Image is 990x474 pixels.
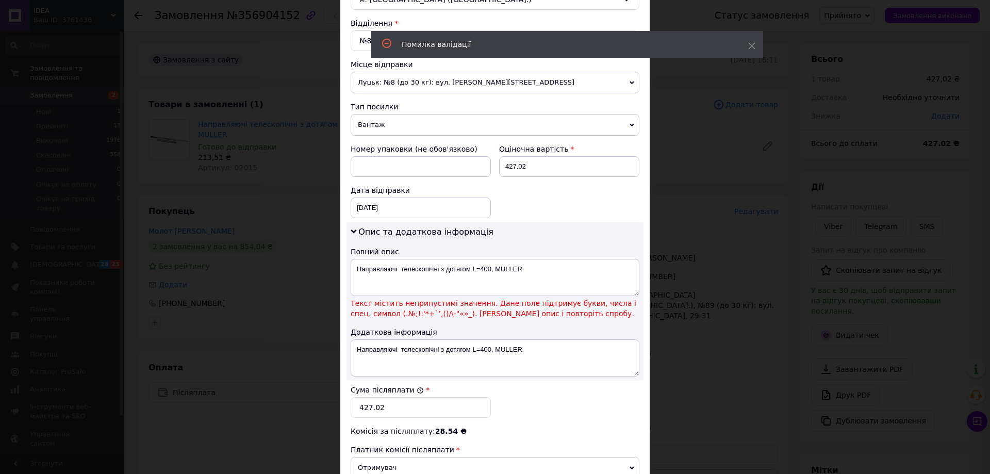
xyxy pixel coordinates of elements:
[351,426,639,436] div: Комісія за післяплату:
[351,327,639,337] div: Додаткова інформація
[351,386,424,394] label: Сума післяплати
[351,72,639,93] span: Луцьк: №8 (до 30 кг): вул. [PERSON_NAME][STREET_ADDRESS]
[351,103,398,111] span: Тип посилки
[351,30,639,51] div: №89 (до 30 кг): вул. [GEOGRAPHIC_DATA], 29-31
[351,446,454,454] span: Платник комісії післяплати
[358,227,493,237] span: Опис та додаткова інформація
[499,144,639,154] div: Оціночна вартість
[351,298,639,319] span: Текст містить неприпустимі значення. Дане поле підтримує букви, числа і спец. символ (.№;!:'*+`’,...
[351,144,491,154] div: Номер упаковки (не обов'язково)
[351,18,639,28] div: Відділення
[351,339,639,377] textarea: Направляючі телескопічні з дотягом L=400, MULLER
[351,60,413,69] span: Місце відправки
[435,427,467,435] span: 28.54 ₴
[402,39,722,50] div: Помилка валідації
[351,247,639,257] div: Повний опис
[351,185,491,195] div: Дата відправки
[351,259,639,296] textarea: Направляючі телескопічні з дотягом L=400, MULLER
[351,114,639,136] span: Вантаж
